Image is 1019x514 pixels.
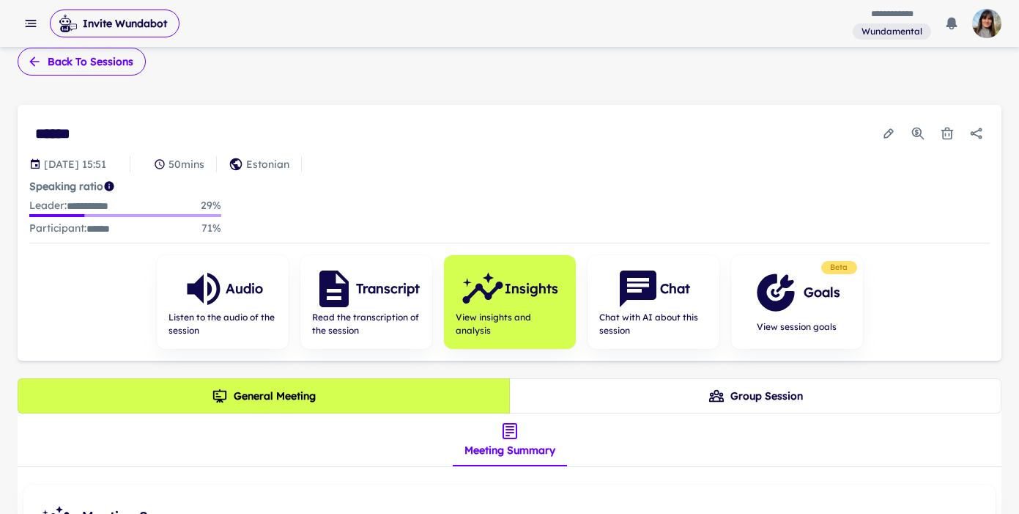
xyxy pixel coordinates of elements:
[29,197,108,214] p: Leader :
[934,120,960,147] button: Delete session
[505,279,558,299] h6: Insights
[201,220,221,237] p: 71 %
[226,279,263,299] h6: Audio
[444,255,576,349] button: InsightsView insights and analysis
[456,311,564,337] span: View insights and analysis
[453,414,567,466] div: insights tabs
[356,279,420,299] h6: Transcript
[875,120,902,147] button: Edit session
[18,378,1001,414] div: theme selection
[246,156,289,172] p: Estonian
[731,255,863,349] button: GoalsView session goals
[856,25,928,38] span: Wundamental
[201,197,221,214] p: 29 %
[599,311,708,337] span: Chat with AI about this session
[588,255,719,349] button: ChatChat with AI about this session
[312,311,420,337] span: Read the transcription of the session
[157,255,289,349] button: AudioListen to the audio of the session
[660,279,690,299] h6: Chat
[103,180,115,192] svg: Coach/coachee ideal ratio of speaking is roughly 20:80. Mentor/mentee ideal ratio of speaking is ...
[853,22,931,40] span: You are a member of this workspace. Contact your workspace owner for assistance.
[18,378,510,414] button: General Meeting
[453,414,567,466] button: Meeting Summary
[972,9,1001,38] img: photoURL
[29,180,103,193] strong: Speaking ratio
[50,10,179,37] button: Invite Wundabot
[50,9,179,38] span: Invite Wundabot to record a meeting
[509,378,1001,414] button: Group Session
[754,320,840,334] span: View session goals
[824,262,854,273] span: Beta
[168,311,277,337] span: Listen to the audio of the session
[29,220,110,237] p: Participant :
[18,48,146,76] button: Back to sessions
[44,156,106,172] p: Session date
[963,120,990,147] button: Share session
[905,120,931,147] button: Usage Statistics
[168,156,204,172] p: 50 mins
[804,282,840,303] h6: Goals
[300,255,432,349] button: TranscriptRead the transcription of the session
